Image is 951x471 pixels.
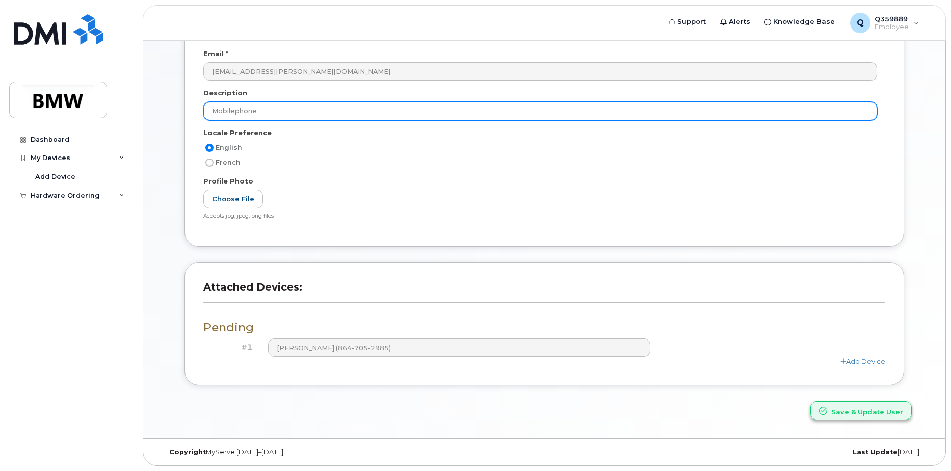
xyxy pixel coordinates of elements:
[162,448,417,456] div: MyServe [DATE]–[DATE]
[203,88,247,98] label: Description
[203,176,253,186] label: Profile Photo
[713,12,757,32] a: Alerts
[203,321,885,334] h3: Pending
[672,448,927,456] div: [DATE]
[810,401,912,420] button: Save & Update User
[857,17,864,29] span: Q
[662,12,713,32] a: Support
[203,213,877,220] div: Accepts jpg, jpeg, png files
[853,448,897,456] strong: Last Update
[205,144,214,152] input: English
[216,159,241,166] span: French
[907,427,943,463] iframe: Messenger Launcher
[773,17,835,27] span: Knowledge Base
[216,144,242,151] span: English
[203,190,263,208] label: Choose File
[677,17,706,27] span: Support
[203,128,272,138] label: Locale Preference
[169,448,206,456] strong: Copyright
[203,49,228,59] label: Email *
[729,17,750,27] span: Alerts
[757,12,842,32] a: Knowledge Base
[840,357,885,365] a: Add Device
[875,15,909,23] span: Q359889
[843,13,927,33] div: Q359889
[211,343,253,352] h4: #1
[205,159,214,167] input: French
[203,281,885,303] h3: Attached Devices:
[875,23,909,31] span: Employee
